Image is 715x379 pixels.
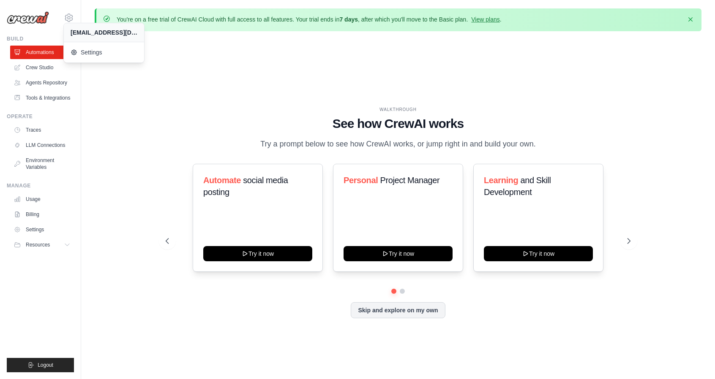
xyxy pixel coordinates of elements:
[10,154,74,174] a: Environment Variables
[344,246,453,261] button: Try it now
[10,192,74,206] a: Usage
[10,238,74,252] button: Resources
[351,302,445,318] button: Skip and explore on my own
[166,106,631,113] div: WALKTHROUGH
[71,48,137,57] span: Settings
[484,176,518,185] span: Learning
[7,11,49,24] img: Logo
[256,138,540,150] p: Try a prompt below to see how CrewAI works, or jump right in and build your own.
[7,358,74,372] button: Logout
[26,241,50,248] span: Resources
[7,113,74,120] div: Operate
[64,44,144,61] a: Settings
[673,338,715,379] iframe: Chat Widget
[380,176,439,185] span: Project Manager
[203,246,312,261] button: Try it now
[10,223,74,236] a: Settings
[38,362,53,368] span: Logout
[10,208,74,221] a: Billing
[10,76,74,89] a: Agents Repository
[7,35,74,42] div: Build
[166,116,631,131] h1: See how CrewAI works
[203,176,288,197] span: social media posting
[203,176,241,185] span: Automate
[10,61,74,74] a: Crew Studio
[10,138,74,152] a: LLM Connections
[10,91,74,105] a: Tools & Integrations
[344,176,378,185] span: Personal
[10,46,74,59] a: Automations
[71,28,137,37] div: [EMAIL_ADDRESS][DOMAIN_NAME]
[117,15,502,24] p: You're on a free trial of CrewAI Cloud with full access to all features. Your trial ends in , aft...
[10,123,74,137] a: Traces
[484,246,593,261] button: Try it now
[471,16,499,23] a: View plans
[339,16,358,23] strong: 7 days
[7,182,74,189] div: Manage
